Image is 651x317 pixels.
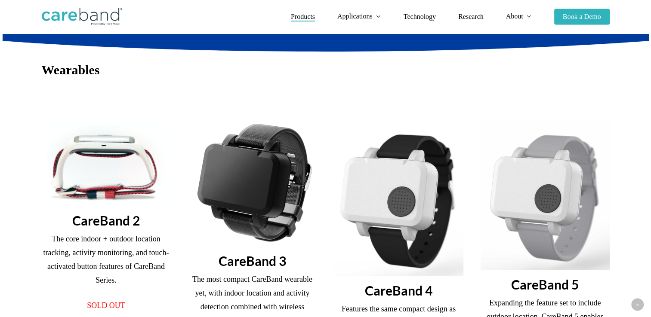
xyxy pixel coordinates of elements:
[42,62,610,78] h3: Wearables
[458,13,484,20] a: Research
[631,299,644,311] a: Back to top
[506,12,523,20] span: About
[42,8,122,25] img: CareBand
[404,13,436,20] a: Technology
[334,282,463,299] h3: CareBand 4
[87,301,125,310] span: SOLD OUT
[337,12,373,20] span: Applications
[188,253,317,269] h3: CareBand 3
[337,13,381,20] a: Applications
[563,13,601,20] span: Book a Demo
[42,212,171,229] h3: CareBand 2
[481,276,610,293] h3: CareBand 5
[291,13,315,20] a: Products
[42,232,171,299] p: The core indoor + outdoor location tracking, activity monitoring, and touch-activated button feat...
[506,13,532,20] a: About
[554,13,610,20] a: Book a Demo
